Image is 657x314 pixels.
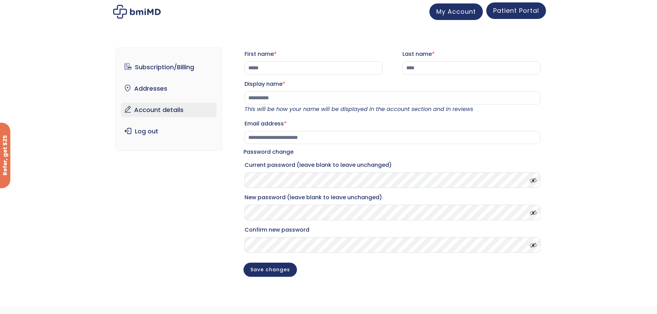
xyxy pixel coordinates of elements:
label: Email address [245,118,540,129]
img: My account [113,5,161,19]
a: Subscription/Billing [121,60,217,74]
nav: Account pages [116,48,222,151]
label: Confirm new password [245,224,540,235]
a: Addresses [121,81,217,96]
a: Patient Portal [486,2,546,19]
button: Save changes [243,263,297,277]
span: My Account [436,7,476,16]
label: New password (leave blank to leave unchanged) [245,192,540,203]
label: First name [245,49,382,60]
label: Last name [402,49,540,60]
a: My Account [429,3,483,20]
label: Display name [245,79,540,90]
em: This will be how your name will be displayed in the account section and in reviews [245,105,473,113]
span: Patient Portal [493,6,539,15]
label: Current password (leave blank to leave unchanged) [245,160,540,171]
legend: Password change [243,147,293,157]
a: Account details [121,103,217,117]
a: Log out [121,124,217,139]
